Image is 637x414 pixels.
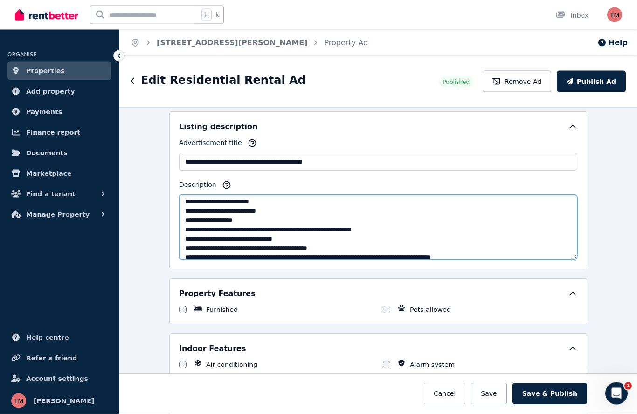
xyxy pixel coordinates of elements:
[26,209,90,220] span: Manage Property
[471,383,506,405] button: Save
[26,127,80,138] span: Finance report
[26,147,68,159] span: Documents
[7,123,111,142] a: Finance report
[26,86,75,97] span: Add property
[483,71,551,92] button: Remove Ad
[7,82,111,101] a: Add property
[7,103,111,121] a: Payments
[443,78,470,86] span: Published
[26,188,76,200] span: Find a tenant
[206,305,238,315] label: Furnished
[7,328,111,347] a: Help centre
[157,38,307,47] a: [STREET_ADDRESS][PERSON_NAME]
[119,30,379,56] nav: Breadcrumb
[597,37,628,48] button: Help
[556,11,589,20] div: Inbox
[215,11,219,19] span: k
[424,383,465,405] button: Cancel
[607,7,622,22] img: Tony Mansfield
[410,305,451,315] label: Pets allowed
[624,382,632,390] span: 1
[605,382,628,405] iframe: Intercom live chat
[7,185,111,203] button: Find a tenant
[26,168,71,179] span: Marketplace
[26,373,88,384] span: Account settings
[7,205,111,224] button: Manage Property
[26,332,69,343] span: Help centre
[557,71,626,92] button: Publish Ad
[26,106,62,117] span: Payments
[7,369,111,388] a: Account settings
[7,164,111,183] a: Marketplace
[179,122,257,133] h5: Listing description
[179,138,242,152] label: Advertisement title
[7,51,37,58] span: ORGANISE
[324,38,368,47] a: Property Ad
[7,144,111,162] a: Documents
[15,8,78,22] img: RentBetter
[179,344,246,355] h5: Indoor Features
[34,395,94,407] span: [PERSON_NAME]
[141,73,306,88] h1: Edit Residential Rental Ad
[7,62,111,80] a: Properties
[7,349,111,367] a: Refer a friend
[512,383,587,405] button: Save & Publish
[26,65,65,76] span: Properties
[11,393,26,408] img: Tony Mansfield
[179,289,256,300] h5: Property Features
[410,360,455,370] label: Alarm system
[26,352,77,364] span: Refer a friend
[206,360,257,370] label: Air conditioning
[179,180,216,193] label: Description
